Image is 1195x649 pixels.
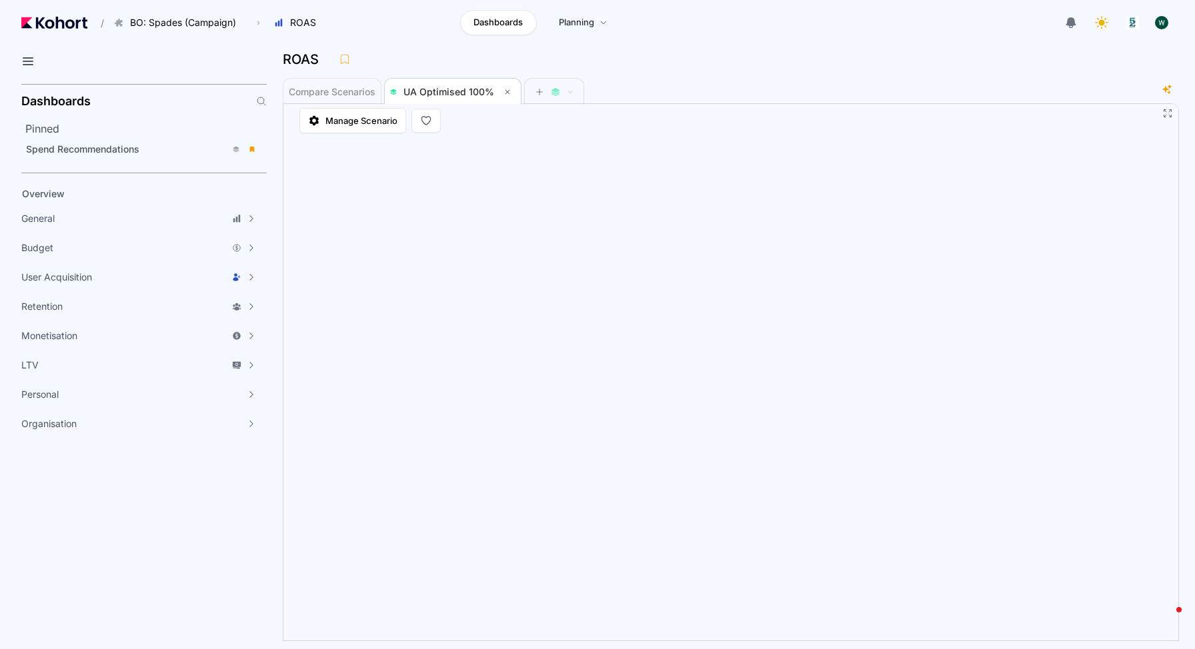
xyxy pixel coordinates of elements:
span: ROAS [290,16,316,29]
iframe: Intercom live chat [1150,604,1182,636]
span: UA Optimised 100% [403,86,494,97]
button: ROAS [267,11,330,34]
span: BO: Spades (Campaign) [130,16,236,29]
a: Dashboards [460,10,537,35]
span: Spend Recommendations [26,143,139,155]
img: Kohort logo [21,17,87,29]
a: Spend Recommendations [21,139,263,159]
span: LTV [21,358,39,372]
span: › [254,17,263,28]
button: Fullscreen [1162,108,1173,119]
span: Manage Scenario [325,114,397,127]
span: Compare Scenarios [289,87,375,97]
span: Overview [22,188,65,199]
img: logo_logo_images_1_20240607072359498299_20240828135028712857.jpeg [1126,16,1139,29]
button: BO: Spades (Campaign) [107,11,250,34]
span: Personal [21,388,59,401]
h2: Pinned [25,121,267,137]
a: Overview [17,184,244,204]
span: Organisation [21,417,77,430]
a: Manage Scenario [299,108,406,133]
span: Dashboards [473,16,523,29]
span: Budget [21,241,53,255]
h2: Dashboards [21,95,91,107]
h3: ROAS [283,53,327,66]
span: User Acquisition [21,271,92,284]
a: Planning [545,10,622,35]
span: Retention [21,300,63,313]
span: General [21,212,55,225]
span: / [90,16,104,30]
span: Monetisation [21,329,77,342]
span: Planning [559,16,594,29]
